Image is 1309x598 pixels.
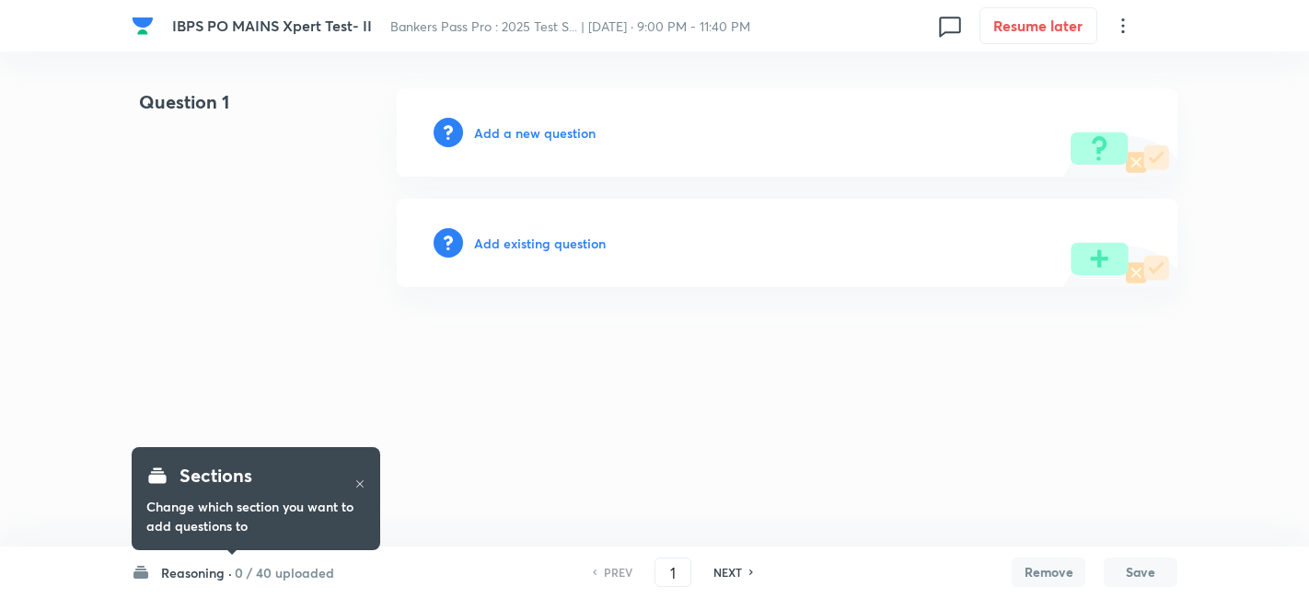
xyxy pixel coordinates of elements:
h6: Add a new question [474,123,596,143]
img: Company Logo [132,15,154,37]
h6: Reasoning · [161,563,232,582]
button: Remove [1012,558,1085,587]
h6: Change which section you want to add questions to [146,497,365,535]
h6: PREV [604,564,632,581]
h4: Question 1 [132,88,338,131]
button: Resume later [979,7,1097,44]
span: Bankers Pass Pro : 2025 Test S... | [DATE] · 9:00 PM - 11:40 PM [390,17,750,35]
h4: Sections [180,462,252,489]
button: Save [1104,558,1177,587]
a: Company Logo [132,15,157,37]
span: IBPS PO MAINS Xpert Test- II [172,16,372,35]
h6: 0 / 40 uploaded [235,563,334,582]
h6: NEXT [713,564,742,581]
h6: Add existing question [474,234,606,253]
